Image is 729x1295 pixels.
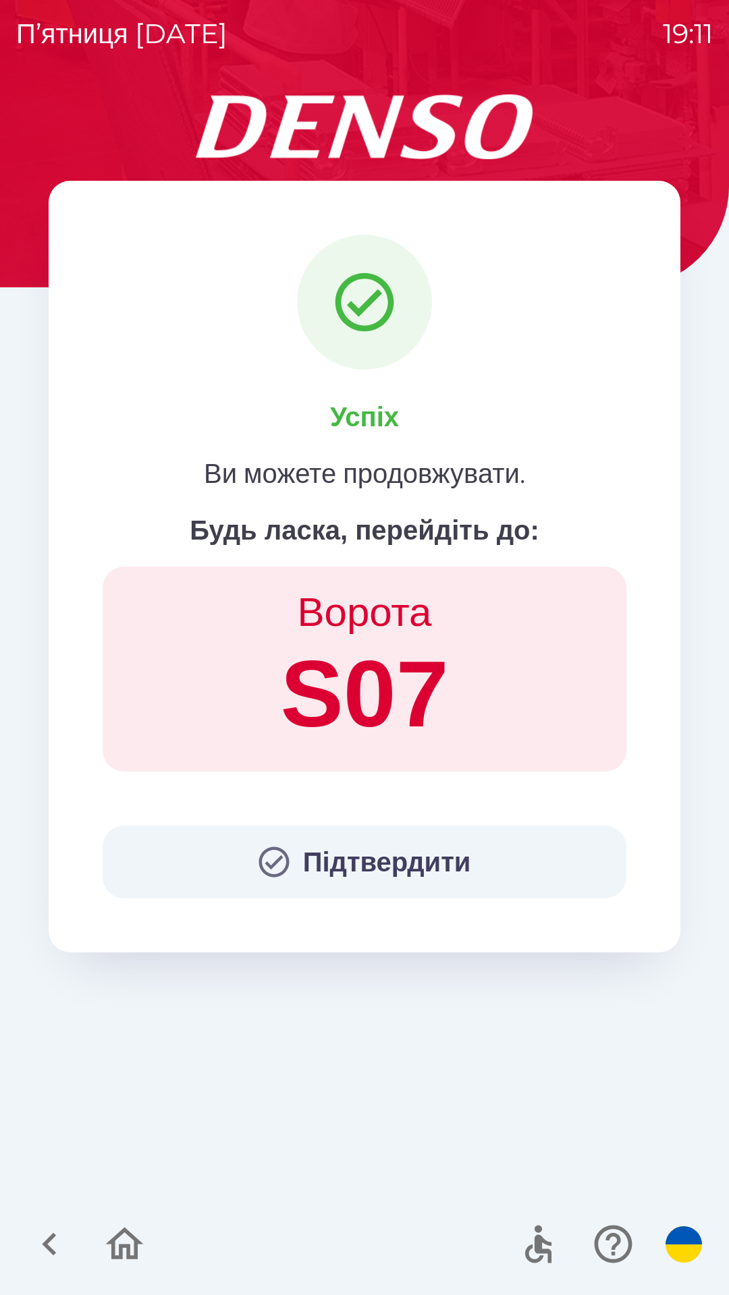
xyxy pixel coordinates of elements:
[330,397,399,437] p: Успіх
[123,587,606,637] h2: Ворота
[103,826,626,898] button: Підтвердити
[666,1226,702,1263] img: uk flag
[204,453,525,494] p: Ви можете продовжувати.
[190,510,539,550] p: Будь ласка, перейдіть до:
[663,13,713,54] p: 19:11
[16,13,227,54] p: п’ятниця [DATE]
[123,637,606,751] h1: S07
[49,94,680,159] img: Logo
